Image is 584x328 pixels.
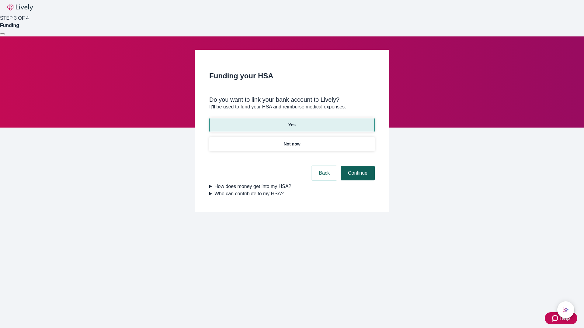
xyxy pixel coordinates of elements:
[7,4,33,11] img: Lively
[209,137,375,151] button: Not now
[545,312,577,324] button: Zendesk support iconHelp
[311,166,337,180] button: Back
[209,70,375,81] h2: Funding your HSA
[283,141,300,147] p: Not now
[209,96,375,103] div: Do you want to link your bank account to Lively?
[563,307,569,313] svg: Lively AI Assistant
[209,103,375,111] p: It'll be used to fund your HSA and reimburse medical expenses.
[341,166,375,180] button: Continue
[557,301,574,318] button: chat
[559,315,570,322] span: Help
[209,190,375,197] summary: Who can contribute to my HSA?
[209,183,375,190] summary: How does money get into my HSA?
[288,122,296,128] p: Yes
[209,118,375,132] button: Yes
[552,315,559,322] svg: Zendesk support icon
